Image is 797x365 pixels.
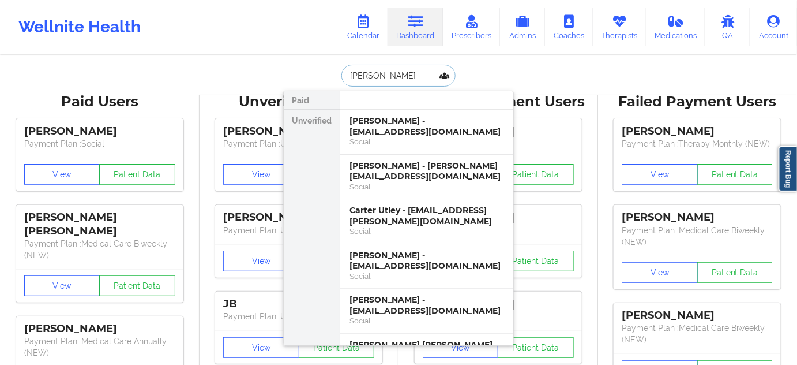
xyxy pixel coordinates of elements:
a: Therapists [593,8,646,46]
div: Social [349,226,504,236]
a: Admins [500,8,545,46]
p: Payment Plan : Medical Care Biweekly (NEW) [622,322,773,345]
a: Medications [646,8,706,46]
a: Prescribers [443,8,501,46]
div: [PERSON_NAME] [PERSON_NAME] [24,211,175,237]
p: Payment Plan : Therapy Monthly (NEW) [622,138,773,150]
button: View [423,337,499,358]
div: Paid [284,91,340,110]
a: Calendar [339,8,388,46]
p: Payment Plan : Medical Care Biweekly (NEW) [24,238,175,261]
div: Social [349,271,504,281]
p: Payment Plan : Medical Care Biweekly (NEW) [622,225,773,248]
div: Social [349,182,504,192]
div: [PERSON_NAME] - [EMAIL_ADDRESS][DOMAIN_NAME] [349,250,504,271]
a: Report Bug [779,146,797,192]
div: [PERSON_NAME] [223,211,374,224]
div: Failed Payment Users [606,93,790,111]
p: Payment Plan : Social [24,138,175,150]
button: Patient Data [99,275,175,296]
button: View [24,275,100,296]
a: Coaches [545,8,593,46]
div: [PERSON_NAME] - [EMAIL_ADDRESS][DOMAIN_NAME] [349,295,504,316]
div: Carter Utley - [EMAIL_ADDRESS][PERSON_NAME][DOMAIN_NAME] [349,205,504,226]
div: [PERSON_NAME] [PERSON_NAME] - [EMAIL_ADDRESS][DOMAIN_NAME] [349,340,504,361]
button: View [622,164,698,185]
button: Patient Data [498,251,574,271]
a: Account [750,8,797,46]
button: View [622,262,698,283]
a: QA [705,8,750,46]
p: Payment Plan : Medical Care Annually (NEW) [24,336,175,359]
div: Social [349,137,504,147]
button: Patient Data [99,164,175,185]
div: [PERSON_NAME] [24,125,175,138]
p: Payment Plan : Unmatched Plan [223,138,374,150]
div: [PERSON_NAME] [622,309,773,322]
div: [PERSON_NAME] [223,125,374,138]
button: View [223,164,299,185]
button: Patient Data [498,337,574,358]
button: Patient Data [697,164,773,185]
div: JB [223,297,374,311]
div: Unverified Users [208,93,391,111]
a: Dashboard [388,8,443,46]
div: Paid Users [8,93,191,111]
p: Payment Plan : Unmatched Plan [223,225,374,236]
div: [PERSON_NAME] [622,211,773,224]
button: View [24,164,100,185]
div: Social [349,316,504,326]
div: [PERSON_NAME] [24,322,175,336]
button: View [223,251,299,271]
button: Patient Data [697,262,773,283]
div: [PERSON_NAME] - [EMAIL_ADDRESS][DOMAIN_NAME] [349,116,504,137]
div: [PERSON_NAME] - [PERSON_NAME][EMAIL_ADDRESS][DOMAIN_NAME] [349,161,504,182]
div: [PERSON_NAME] [622,125,773,138]
button: View [223,337,299,358]
button: Patient Data [299,337,375,358]
p: Payment Plan : Unmatched Plan [223,311,374,322]
button: Patient Data [498,164,574,185]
